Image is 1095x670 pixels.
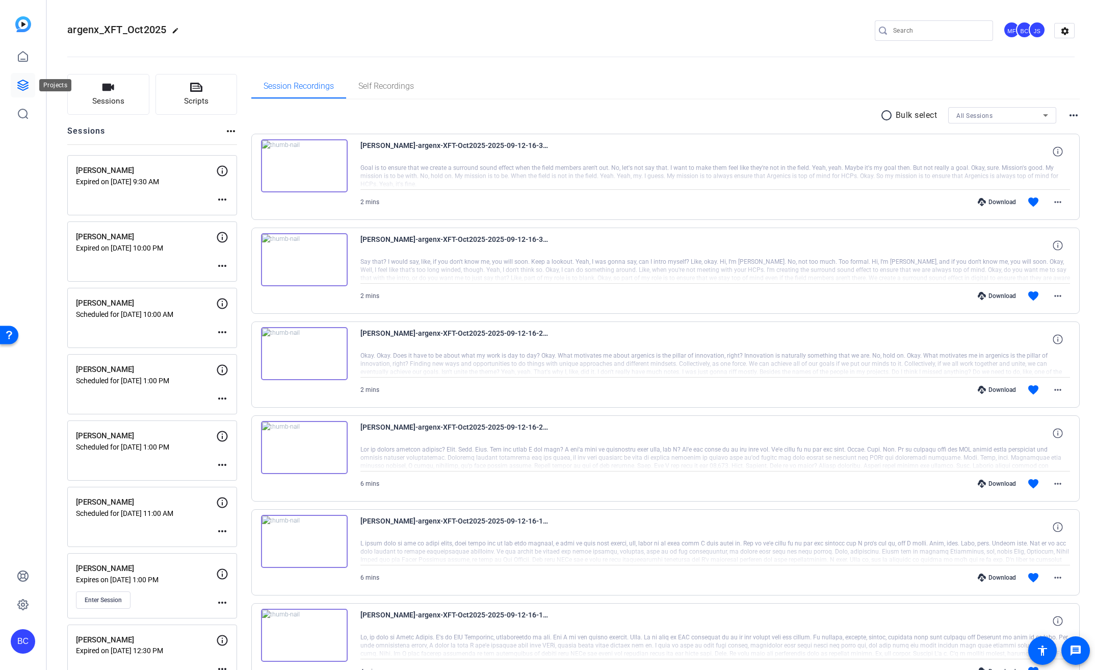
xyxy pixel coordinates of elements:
[76,509,216,517] p: Scheduled for [DATE] 11:00 AM
[1052,290,1064,302] mat-icon: more_horiz
[956,112,993,119] span: All Sessions
[85,596,122,604] span: Enter Session
[1067,109,1080,121] mat-icon: more_horiz
[76,231,216,243] p: [PERSON_NAME]
[76,310,216,318] p: Scheduled for [DATE] 10:00 AM
[360,233,549,258] span: [PERSON_NAME]-argenx-XFT-Oct2025-2025-09-12-16-32-36-785-0
[216,459,228,471] mat-icon: more_horiz
[76,634,216,646] p: [PERSON_NAME]
[360,515,549,539] span: [PERSON_NAME]-argenx-XFT-Oct2025-2025-09-12-16-16-56-525-0
[1027,290,1039,302] mat-icon: favorite
[76,576,216,584] p: Expires on [DATE] 1:00 PM
[1027,384,1039,396] mat-icon: favorite
[216,193,228,206] mat-icon: more_horiz
[973,480,1021,488] div: Download
[360,292,379,300] span: 2 mins
[1016,21,1034,39] ngx-avatar: Brian Curp
[1055,23,1075,39] mat-icon: settings
[261,421,348,474] img: thumb-nail
[893,24,985,37] input: Search
[92,95,124,107] span: Sessions
[76,165,216,177] p: [PERSON_NAME]
[896,109,937,121] p: Bulk select
[360,480,379,487] span: 6 mins
[360,198,379,206] span: 2 mins
[261,139,348,192] img: thumb-nail
[360,327,549,352] span: [PERSON_NAME]-argenx-XFT-Oct2025-2025-09-12-16-29-57-383-0
[172,27,184,39] mat-icon: edit
[39,79,71,91] div: Projects
[76,497,216,508] p: [PERSON_NAME]
[1052,478,1064,490] mat-icon: more_horiz
[225,125,237,137] mat-icon: more_horiz
[1052,384,1064,396] mat-icon: more_horiz
[973,198,1021,206] div: Download
[973,574,1021,582] div: Download
[360,386,379,393] span: 2 mins
[973,386,1021,394] div: Download
[15,16,31,32] img: blue-gradient.svg
[1027,572,1039,584] mat-icon: favorite
[76,178,216,186] p: Expired on [DATE] 9:30 AM
[76,244,216,252] p: Expired on [DATE] 10:00 PM
[1070,644,1082,657] mat-icon: message
[76,364,216,376] p: [PERSON_NAME]
[67,125,106,144] h2: Sessions
[261,327,348,380] img: thumb-nail
[216,597,228,609] mat-icon: more_horiz
[216,326,228,338] mat-icon: more_horiz
[184,95,208,107] span: Scripts
[76,443,216,451] p: Scheduled for [DATE] 1:00 PM
[67,74,149,115] button: Sessions
[1016,21,1033,38] div: BC
[67,23,167,36] span: argenx_XFT_Oct2025
[973,292,1021,300] div: Download
[261,609,348,662] img: thumb-nail
[358,82,414,90] span: Self Recordings
[216,525,228,537] mat-icon: more_horiz
[880,109,896,121] mat-icon: radio_button_unchecked
[1029,21,1046,38] div: JS
[360,421,549,445] span: [PERSON_NAME]-argenx-XFT-Oct2025-2025-09-12-16-23-33-031-0
[76,297,216,309] p: [PERSON_NAME]
[216,260,228,272] mat-icon: more_horiz
[11,629,35,654] div: BC
[216,392,228,405] mat-icon: more_horiz
[1027,196,1039,208] mat-icon: favorite
[76,430,216,442] p: [PERSON_NAME]
[1029,21,1047,39] ngx-avatar: Judy Spier
[360,139,549,164] span: [PERSON_NAME]-argenx-XFT-Oct2025-2025-09-12-16-35-43-228-0
[261,515,348,568] img: thumb-nail
[1036,644,1049,657] mat-icon: accessibility
[76,563,216,575] p: [PERSON_NAME]
[1003,21,1020,38] div: MF
[1052,572,1064,584] mat-icon: more_horiz
[76,591,131,609] button: Enter Session
[264,82,334,90] span: Session Recordings
[1027,478,1039,490] mat-icon: favorite
[1052,196,1064,208] mat-icon: more_horiz
[360,574,379,581] span: 6 mins
[1003,21,1021,39] ngx-avatar: Mandy Fernandez
[155,74,238,115] button: Scripts
[360,609,549,633] span: [PERSON_NAME]-argenx-XFT-Oct2025-2025-09-12-16-12-25-726-0
[76,377,216,385] p: Scheduled for [DATE] 1:00 PM
[261,233,348,286] img: thumb-nail
[76,647,216,655] p: Expired on [DATE] 12:30 PM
